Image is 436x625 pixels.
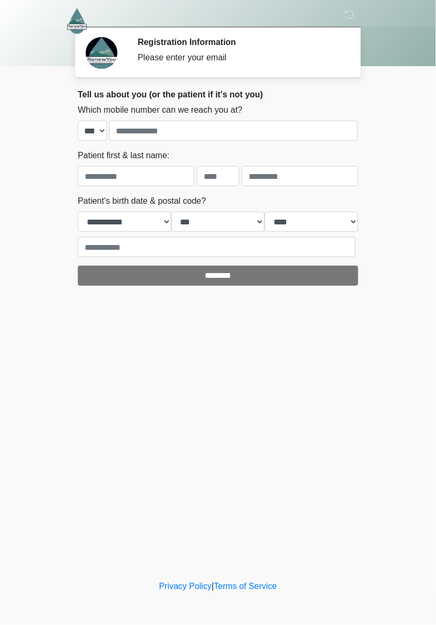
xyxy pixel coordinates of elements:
label: Which mobile number can we reach you at? [78,104,242,116]
div: Please enter your email [138,51,342,64]
label: Patient's birth date & postal code? [78,195,206,207]
img: Agent Avatar [86,37,117,69]
h2: Registration Information [138,37,342,47]
a: Privacy Policy [159,582,212,591]
a: Terms of Service [214,582,277,591]
img: RenewYou IV Hydration and Wellness Logo [67,8,87,34]
label: Patient first & last name: [78,149,169,162]
h2: Tell us about you (or the patient if it's not you) [78,89,358,99]
a: | [212,582,214,591]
